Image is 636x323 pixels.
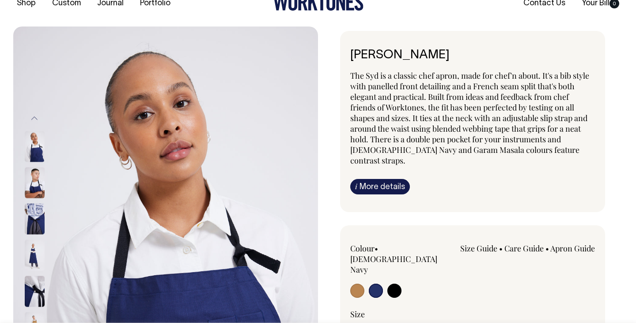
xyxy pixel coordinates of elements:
[545,243,549,254] span: •
[460,243,497,254] a: Size Guide
[504,243,544,254] a: Care Guide
[25,204,45,235] img: french-navy
[25,276,45,307] img: french-navy
[350,309,595,319] div: Size
[350,70,589,166] span: The Syd is a classic chef apron, made for chef'n about. It's a bib style with panelled front deta...
[355,182,357,191] span: i
[350,254,437,275] label: [DEMOGRAPHIC_DATA] Navy
[350,179,410,194] a: iMore details
[350,49,595,62] h1: [PERSON_NAME]
[375,243,378,254] span: •
[25,131,45,162] img: french-navy
[350,243,448,275] div: Colour
[28,109,41,129] button: Previous
[25,240,45,271] img: french-navy
[25,167,45,198] img: french-navy
[499,243,503,254] span: •
[550,243,595,254] a: Apron Guide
